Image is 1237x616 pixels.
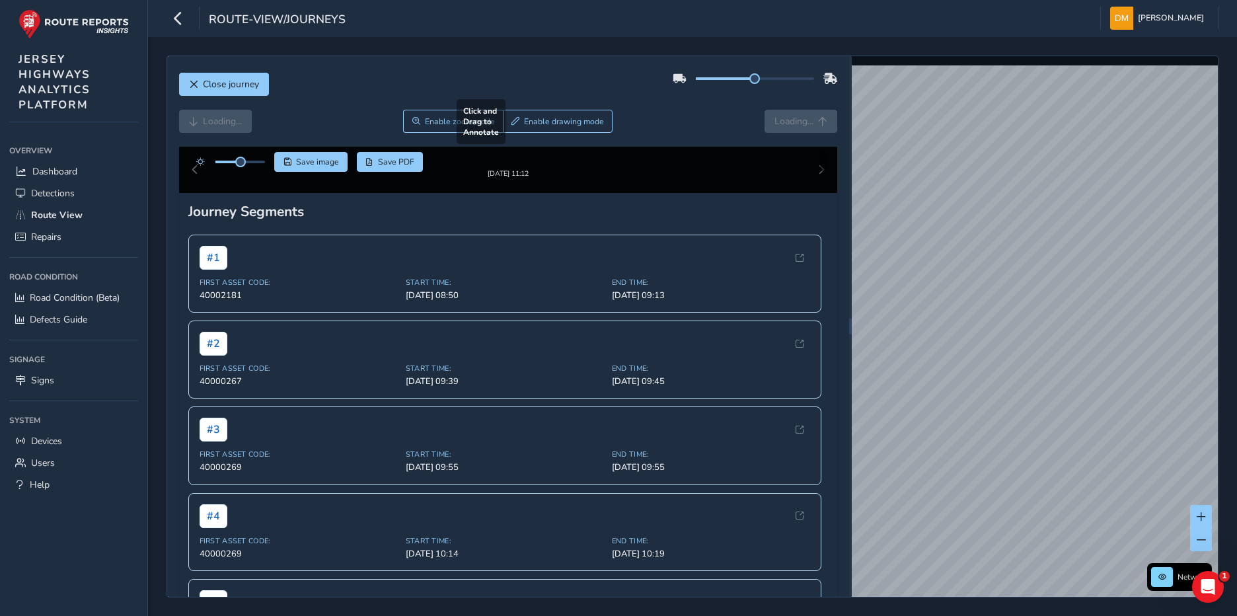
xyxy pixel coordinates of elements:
[200,428,227,452] span: # 3
[203,78,259,91] span: Close journey
[406,547,604,557] span: Start Time:
[612,386,810,398] span: [DATE] 09:45
[200,374,398,384] span: First Asset Code:
[32,165,77,178] span: Dashboard
[612,547,810,557] span: End Time:
[357,152,424,172] button: PDF
[188,213,829,231] div: Journey Segments
[612,472,810,484] span: [DATE] 09:55
[1219,571,1230,582] span: 1
[200,515,227,539] span: # 4
[179,73,269,96] button: Close journey
[9,350,138,369] div: Signage
[200,558,398,570] span: 40000269
[468,167,548,179] img: Thumbnail frame
[200,256,227,280] span: # 1
[406,472,604,484] span: [DATE] 09:55
[200,472,398,484] span: 40000269
[406,374,604,384] span: Start Time:
[612,374,810,384] span: End Time:
[200,547,398,557] span: First Asset Code:
[9,430,138,452] a: Devices
[9,141,138,161] div: Overview
[9,369,138,391] a: Signs
[9,452,138,474] a: Users
[1138,7,1204,30] span: [PERSON_NAME]
[378,157,414,167] span: Save PDF
[31,435,62,447] span: Devices
[1178,572,1208,582] span: Network
[31,209,83,221] span: Route View
[200,342,227,366] span: # 2
[406,386,604,398] span: [DATE] 09:39
[19,9,129,39] img: rr logo
[31,231,61,243] span: Repairs
[9,309,138,330] a: Defects Guide
[9,474,138,496] a: Help
[406,288,604,298] span: Start Time:
[612,558,810,570] span: [DATE] 10:19
[612,300,810,312] span: [DATE] 09:13
[612,288,810,298] span: End Time:
[209,11,346,30] span: route-view/journeys
[31,457,55,469] span: Users
[30,291,120,304] span: Road Condition (Beta)
[524,116,604,127] span: Enable drawing mode
[406,460,604,470] span: Start Time:
[425,116,495,127] span: Enable zoom mode
[9,267,138,287] div: Road Condition
[9,161,138,182] a: Dashboard
[1110,7,1209,30] button: [PERSON_NAME]
[403,110,503,133] button: Zoom
[30,479,50,491] span: Help
[612,460,810,470] span: End Time:
[503,110,613,133] button: Draw
[9,204,138,226] a: Route View
[468,179,548,189] div: [DATE] 11:12
[200,386,398,398] span: 40000267
[200,460,398,470] span: First Asset Code:
[274,152,348,172] button: Save
[406,300,604,312] span: [DATE] 08:50
[1110,7,1133,30] img: diamond-layout
[30,313,87,326] span: Defects Guide
[200,300,398,312] span: 40002181
[31,374,54,387] span: Signs
[1192,571,1224,603] iframe: Intercom live chat
[9,287,138,309] a: Road Condition (Beta)
[9,410,138,430] div: System
[296,157,339,167] span: Save image
[200,288,398,298] span: First Asset Code:
[9,226,138,248] a: Repairs
[31,187,75,200] span: Detections
[19,52,91,112] span: JERSEY HIGHWAYS ANALYTICS PLATFORM
[406,558,604,570] span: [DATE] 10:14
[9,182,138,204] a: Detections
